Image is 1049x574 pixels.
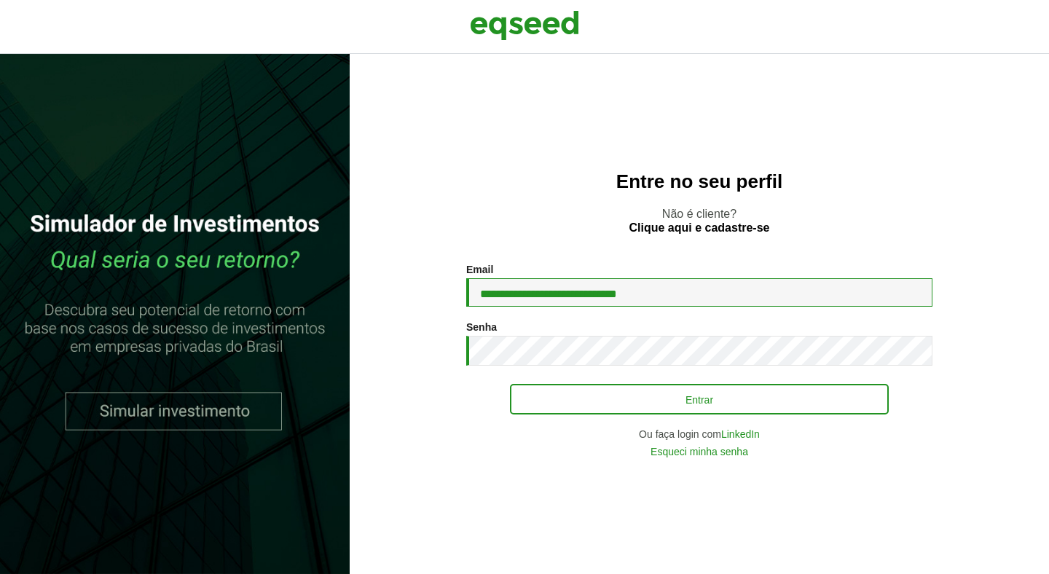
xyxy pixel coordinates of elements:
[470,7,579,44] img: EqSeed Logo
[379,171,1020,192] h2: Entre no seu perfil
[510,384,889,414] button: Entrar
[466,429,932,439] div: Ou faça login com
[721,429,760,439] a: LinkedIn
[466,264,493,275] label: Email
[629,222,770,234] a: Clique aqui e cadastre-se
[466,322,497,332] label: Senha
[651,447,748,457] a: Esqueci minha senha
[379,207,1020,235] p: Não é cliente?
